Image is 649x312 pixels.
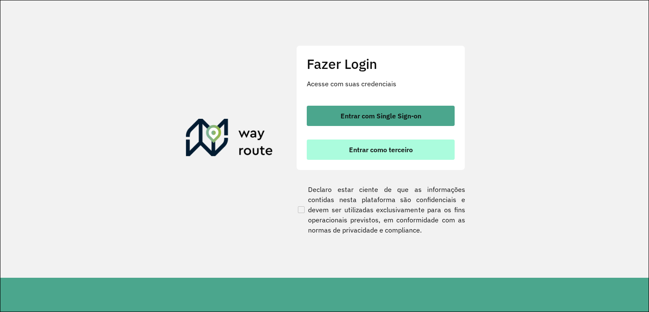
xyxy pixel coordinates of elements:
[186,119,273,159] img: Roteirizador AmbevTech
[307,140,455,160] button: button
[341,112,421,119] span: Entrar com Single Sign-on
[307,56,455,72] h2: Fazer Login
[296,184,465,235] label: Declaro estar ciente de que as informações contidas nesta plataforma são confidenciais e devem se...
[307,106,455,126] button: button
[307,79,455,89] p: Acesse com suas credenciais
[349,146,413,153] span: Entrar como terceiro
